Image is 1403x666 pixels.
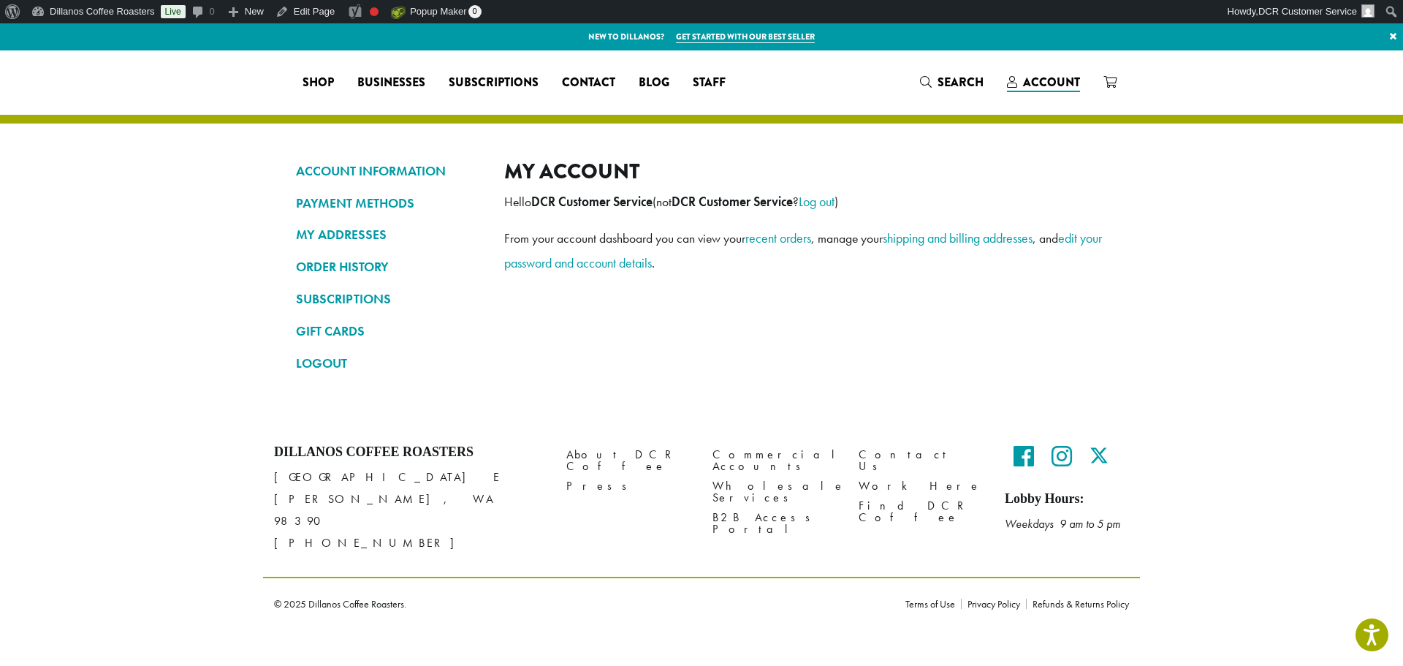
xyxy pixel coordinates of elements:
[1005,491,1129,507] h5: Lobby Hours:
[357,74,425,92] span: Businesses
[449,74,539,92] span: Subscriptions
[303,74,334,92] span: Shop
[296,351,482,376] a: LOGOUT
[859,477,983,496] a: Work Here
[681,71,737,94] a: Staff
[693,74,726,92] span: Staff
[296,222,482,247] a: MY ADDRESSES
[1383,23,1403,50] a: ×
[296,159,482,183] a: ACCOUNT INFORMATION
[274,599,883,609] p: © 2025 Dillanos Coffee Roasters.
[712,508,837,540] a: B2B Access Portal
[161,5,186,18] a: Live
[296,254,482,279] a: ORDER HISTORY
[961,599,1026,609] a: Privacy Policy
[531,194,653,210] strong: DCR Customer Service
[296,287,482,311] a: SUBSCRIPTIONS
[908,70,995,94] a: Search
[370,7,379,16] div: Focus keyphrase not set
[672,194,793,210] strong: DCR Customer Service
[639,74,669,92] span: Blog
[504,226,1107,276] p: From your account dashboard you can view your , manage your , and .
[1005,516,1120,531] em: Weekdays 9 am to 5 pm
[296,159,482,387] nav: Account pages
[1026,599,1129,609] a: Refunds & Returns Policy
[562,74,615,92] span: Contact
[676,31,815,43] a: Get started with our best seller
[1023,74,1080,91] span: Account
[938,74,984,91] span: Search
[883,230,1033,246] a: shipping and billing addresses
[859,496,983,528] a: Find DCR Coffee
[274,466,544,554] p: [GEOGRAPHIC_DATA] E [PERSON_NAME], WA 98390 [PHONE_NUMBER]
[859,444,983,476] a: Contact Us
[296,191,482,216] a: PAYMENT METHODS
[905,599,961,609] a: Terms of Use
[566,444,691,476] a: About DCR Coffee
[712,477,837,508] a: Wholesale Services
[1258,6,1357,17] span: DCR Customer Service
[291,71,346,94] a: Shop
[566,477,691,496] a: Press
[504,159,1107,184] h2: My account
[296,319,482,344] a: GIFT CARDS
[468,5,482,18] span: 0
[799,193,834,210] a: Log out
[745,230,811,246] a: recent orders
[504,189,1107,214] p: Hello (not ? )
[712,444,837,476] a: Commercial Accounts
[274,444,544,461] h4: Dillanos Coffee Roasters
